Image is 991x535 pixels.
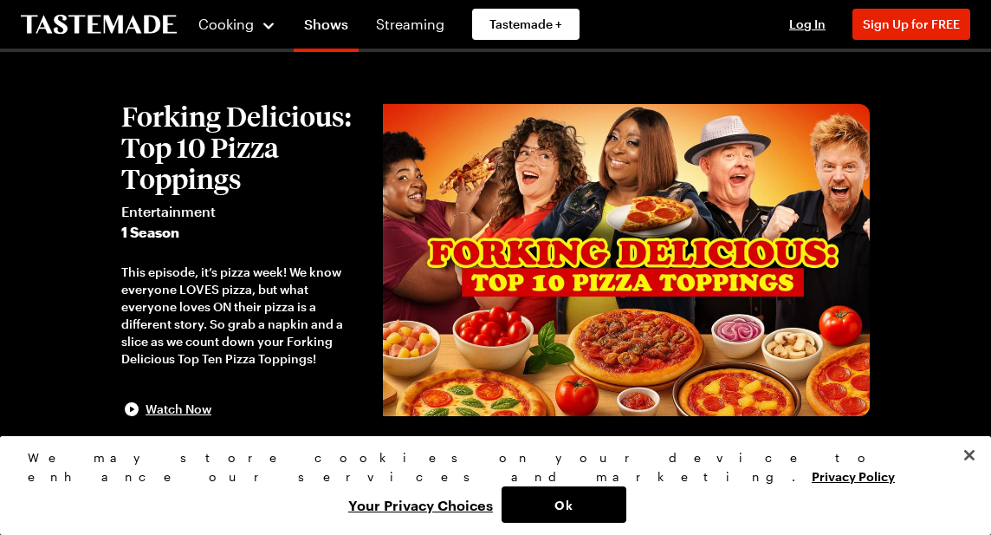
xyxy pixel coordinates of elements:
[28,448,949,486] div: We may store cookies on your device to enhance our services and marketing.
[383,104,870,416] img: Forking Delicious: Top 10 Pizza Toppings
[121,101,366,194] h2: Forking Delicious: Top 10 Pizza Toppings
[294,3,359,52] a: Shows
[121,264,366,368] div: This episode, it’s pizza week! We know everyone LOVES pizza, but what everyone loves ON their piz...
[121,201,366,222] span: Entertainment
[146,401,211,418] span: Watch Now
[812,467,895,484] a: More information about your privacy, opens in a new tab
[789,16,826,31] span: Log In
[852,9,970,40] button: Sign Up for FREE
[502,486,626,523] button: Ok
[489,16,562,33] span: Tastemade +
[198,3,276,45] button: Cooking
[21,15,177,35] a: To Tastemade Home Page
[121,101,366,420] button: Forking Delicious: Top 10 Pizza ToppingsEntertainment1 SeasonThis episode, it’s pizza week! We kn...
[773,16,842,33] button: Log In
[472,9,580,40] a: Tastemade +
[863,16,960,31] span: Sign Up for FREE
[28,448,949,523] div: Privacy
[340,486,502,523] button: Your Privacy Choices
[950,436,988,474] button: Close
[198,16,254,32] span: Cooking
[121,222,366,243] span: 1 Season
